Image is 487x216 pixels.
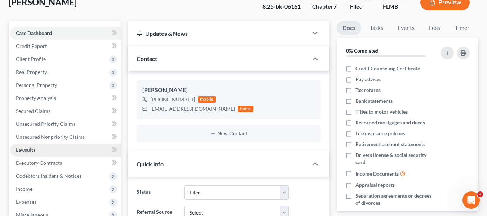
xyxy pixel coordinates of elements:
[16,186,32,192] span: Income
[355,141,425,148] span: Retirement account statements
[10,144,121,157] a: Lawsuits
[137,160,164,167] span: Quick Info
[150,105,235,113] div: [EMAIL_ADDRESS][DOMAIN_NAME]
[423,21,446,35] a: Fees
[383,3,409,11] div: FLMB
[10,105,121,118] a: Secured Claims
[10,157,121,169] a: Executory Contracts
[392,21,420,35] a: Events
[16,147,35,153] span: Lawsuits
[16,199,36,205] span: Expenses
[16,108,50,114] span: Secured Claims
[10,40,121,53] a: Credit Report
[137,30,299,37] div: Updates & News
[133,185,181,200] label: Status
[346,48,378,54] strong: 0% Completed
[350,3,371,11] div: Filed
[355,151,437,166] span: Drivers license & social security card
[16,43,47,49] span: Credit Report
[312,3,338,11] div: Chapter
[262,3,301,11] div: 8:25-bk-06161
[10,92,121,105] a: Property Analysis
[355,87,381,94] span: Tax returns
[150,96,195,103] div: [PHONE_NUMBER]
[16,173,81,179] span: Codebtors Insiders & Notices
[10,131,121,144] a: Unsecured Nonpriority Claims
[355,192,437,207] span: Separation agreements or decrees of divorces
[477,191,483,197] span: 2
[16,30,52,36] span: Case Dashboard
[16,56,46,62] span: Client Profile
[16,121,75,127] span: Unsecured Priority Claims
[198,96,216,103] div: mobile
[142,86,315,94] div: [PERSON_NAME]
[355,170,399,177] span: Income Documents
[10,27,121,40] a: Case Dashboard
[137,55,157,62] span: Contact
[333,3,337,10] span: 7
[142,131,315,137] button: New Contact
[355,76,381,83] span: Pay advices
[355,65,420,72] span: Credit Counseling Certificate
[355,108,408,115] span: Titles to motor vehicles
[462,191,480,209] iframe: Intercom live chat
[355,130,405,137] span: Life insurance policies
[238,106,254,112] div: home
[16,95,56,101] span: Property Analysis
[16,160,62,166] span: Executory Contracts
[10,118,121,131] a: Unsecured Priority Claims
[364,21,389,35] a: Tasks
[449,21,475,35] a: Timer
[355,97,393,105] span: Bank statements
[16,69,47,75] span: Real Property
[337,21,361,35] a: Docs
[355,181,395,189] span: Appraisal reports
[16,134,85,140] span: Unsecured Nonpriority Claims
[355,119,425,126] span: Recorded mortgages and deeds
[16,82,57,88] span: Personal Property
